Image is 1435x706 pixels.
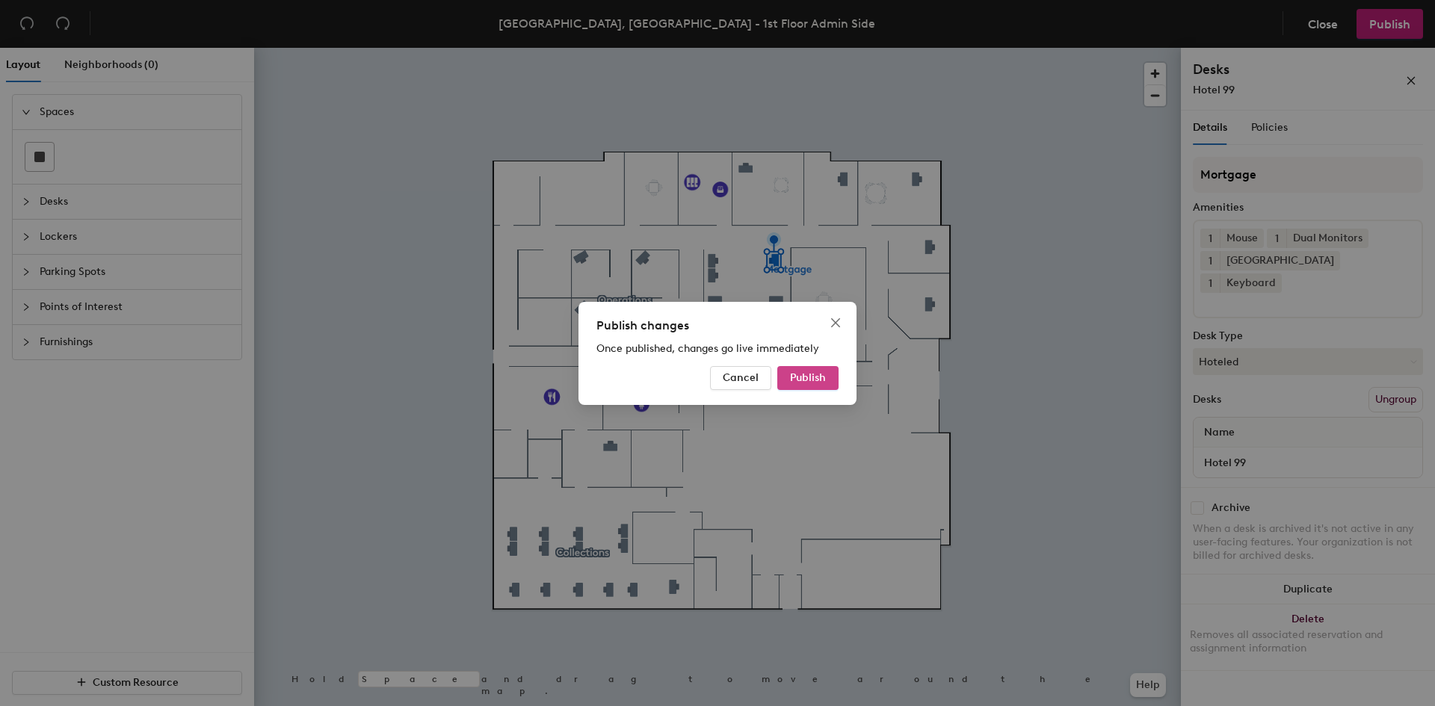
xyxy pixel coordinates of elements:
[824,311,848,335] button: Close
[790,371,826,384] span: Publish
[710,366,771,390] button: Cancel
[596,317,839,335] div: Publish changes
[824,317,848,329] span: Close
[777,366,839,390] button: Publish
[830,317,842,329] span: close
[596,342,819,355] span: Once published, changes go live immediately
[723,371,759,384] span: Cancel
